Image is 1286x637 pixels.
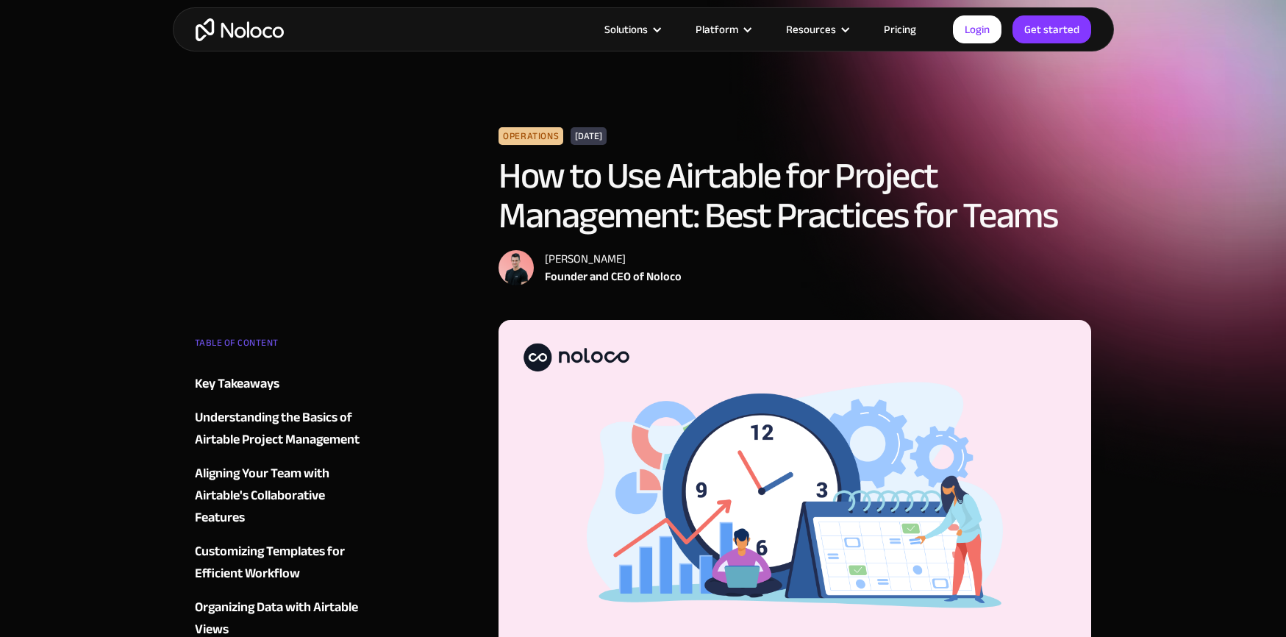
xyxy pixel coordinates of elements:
div: Platform [677,20,768,39]
div: Operations [499,127,563,145]
a: Aligning Your Team with Airtable's Collaborative Features [195,463,373,529]
a: Get started [1012,15,1091,43]
h1: How to Use Airtable for Project Management: Best Practices for Teams [499,156,1092,235]
div: Resources [786,20,836,39]
div: Founder and CEO of Noloco [545,268,682,285]
a: home [196,18,284,41]
div: Solutions [604,20,648,39]
div: Key Takeaways [195,373,279,395]
a: Customizing Templates for Efficient Workflow [195,541,373,585]
div: Resources [768,20,865,39]
div: TABLE OF CONTENT [195,332,373,361]
div: [PERSON_NAME] [545,250,682,268]
a: Key Takeaways [195,373,373,395]
a: Pricing [865,20,935,39]
a: Understanding the Basics of Airtable Project Management [195,407,373,451]
a: Login [953,15,1001,43]
div: [DATE] [571,127,607,145]
div: Solutions [586,20,677,39]
div: Platform [696,20,738,39]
